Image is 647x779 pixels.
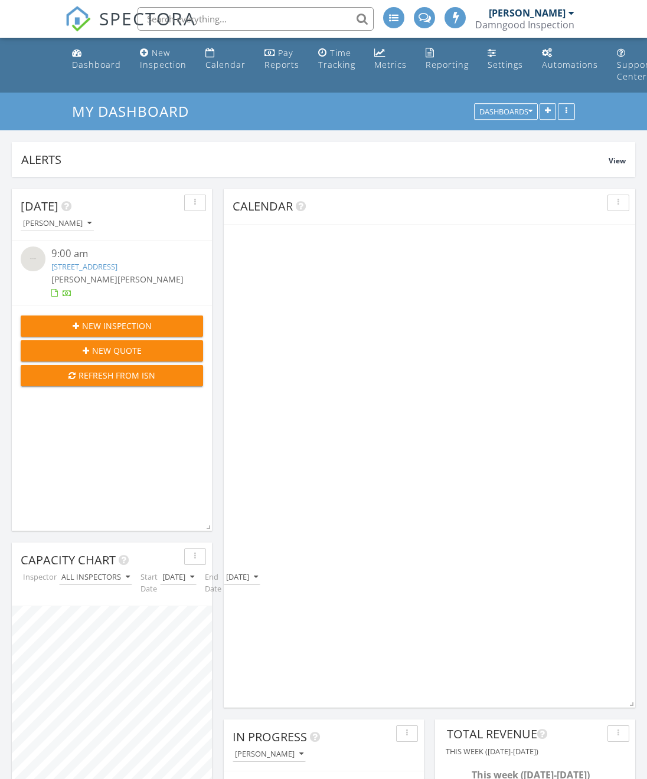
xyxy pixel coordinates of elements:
input: Search everything... [138,7,374,31]
div: 9:00 am [51,246,188,261]
div: Settings [488,59,523,70]
button: [DATE] [224,570,260,586]
a: Metrics [370,42,411,76]
div: Dashboard [72,59,121,70]
div: All Inspectors [61,573,130,581]
div: [DATE] [162,573,194,581]
div: Time Tracking [318,47,355,70]
span: Capacity Chart [21,552,116,568]
div: Alerts [21,152,609,167]
div: Refresh from ISN [30,369,194,382]
span: View [609,156,626,166]
button: [DATE] [160,570,197,586]
div: Metrics [374,59,407,70]
div: Reporting [426,59,469,70]
span: In Progress [233,729,307,745]
span: [PERSON_NAME] [51,274,117,285]
div: Automations [542,59,598,70]
div: New Inspection [140,47,187,70]
a: Reporting [421,42,473,76]
a: Time Tracking [313,42,360,76]
a: 9:00 am [STREET_ADDRESS] [PERSON_NAME][PERSON_NAME] [21,246,203,299]
a: SPECTORA [65,16,196,41]
div: Calendar [205,59,246,70]
span: Calendar [233,198,293,214]
div: Damngood Inspection [475,19,574,31]
button: New Inspection [21,315,203,337]
button: [PERSON_NAME] [21,216,94,232]
div: Pay Reports [264,47,299,70]
a: Automations (Advanced) [537,42,603,76]
a: Dashboard [67,42,126,76]
label: Inspector [21,569,59,596]
img: The Best Home Inspection Software - Spectora [65,6,91,32]
button: Dashboards [474,104,538,120]
span: SPECTORA [99,6,196,31]
a: Settings [483,42,528,76]
label: Start Date [138,569,160,596]
button: New Quote [21,340,203,361]
a: [STREET_ADDRESS] [51,261,117,272]
button: [PERSON_NAME] [233,747,306,762]
a: New Inspection [135,42,191,76]
span: [DATE] [21,198,58,214]
a: Pay Reports [260,42,304,76]
span: New Inspection [82,320,152,332]
span: New Quote [92,344,142,357]
div: [DATE] [226,573,258,581]
div: [PERSON_NAME] [489,7,566,19]
button: All Inspectors [59,570,132,586]
label: End Date [202,569,224,596]
div: [PERSON_NAME] [235,750,303,758]
a: My Dashboard [72,101,199,121]
span: [PERSON_NAME] [117,274,184,285]
button: Refresh from ISN [21,365,203,386]
div: Total Revenue [447,725,603,743]
img: streetview [21,246,45,271]
div: Dashboards [479,108,532,116]
div: [PERSON_NAME] [23,219,92,228]
a: Calendar [201,42,250,76]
